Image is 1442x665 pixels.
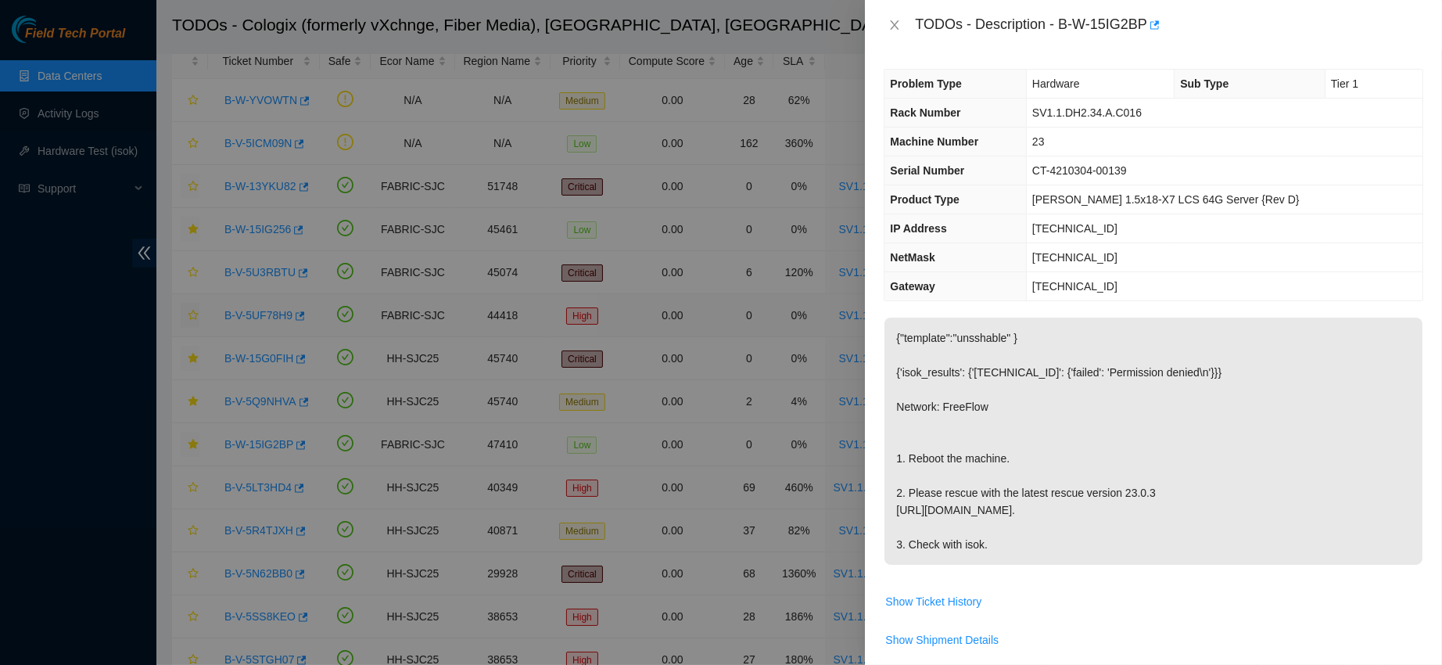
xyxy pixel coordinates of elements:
[1032,222,1117,235] span: [TECHNICAL_ID]
[1032,106,1142,119] span: SV1.1.DH2.34.A.C016
[915,13,1423,38] div: TODOs - Description - B-W-15IG2BP
[885,631,999,649] span: Show Shipment Details
[1032,193,1300,206] span: [PERSON_NAME] 1.5x18-X7 LCS 64G Server {Rev D}
[890,77,962,90] span: Problem Type
[884,589,982,614] button: Show Ticket History
[1032,135,1045,148] span: 23
[890,106,960,119] span: Rack Number
[1032,251,1117,264] span: [TECHNICAL_ID]
[888,19,901,31] span: close
[890,164,964,177] span: Serial Number
[1032,77,1080,90] span: Hardware
[1032,164,1127,177] span: CT-4210304-00139
[1180,77,1229,90] span: Sub Type
[890,135,978,148] span: Machine Number
[1331,77,1358,90] span: Tier 1
[1032,280,1117,293] span: [TECHNICAL_ID]
[884,627,999,652] button: Show Shipment Details
[884,318,1422,565] p: {"template":"unsshable" } {'isok_results': {'[TECHNICAL_ID]': {'failed': 'Permission denied\n'}}}...
[890,251,935,264] span: NetMask
[890,280,935,293] span: Gateway
[890,222,946,235] span: IP Address
[884,18,906,33] button: Close
[890,193,959,206] span: Product Type
[885,593,981,610] span: Show Ticket History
